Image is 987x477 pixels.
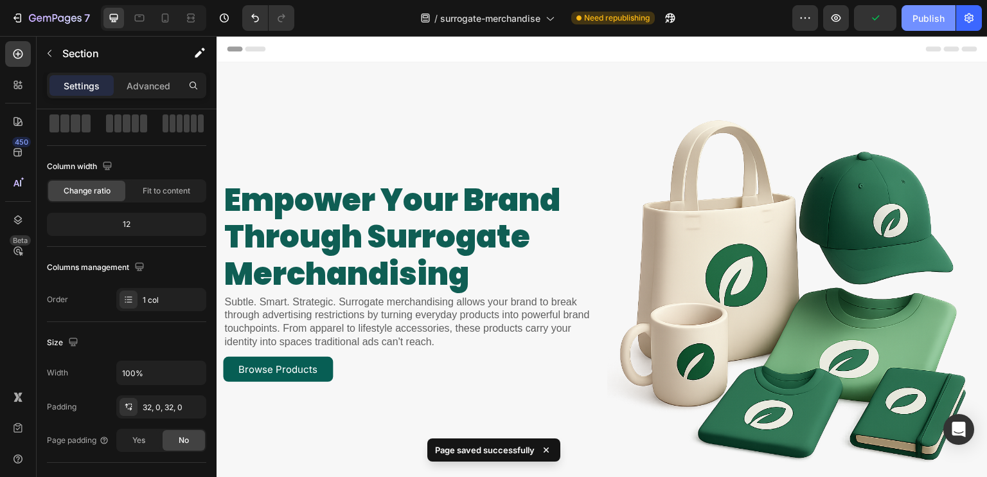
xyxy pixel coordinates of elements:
[912,12,945,25] div: Publish
[584,12,650,24] span: Need republishing
[902,5,956,31] button: Publish
[64,79,100,93] p: Settings
[47,367,68,379] div: Width
[47,259,147,276] div: Columns management
[47,401,76,413] div: Padding
[5,5,96,31] button: 7
[62,46,168,61] p: Section
[12,137,31,147] div: 450
[143,402,203,413] div: 32, 0, 32, 0
[242,5,294,31] div: Undo/Redo
[47,158,115,175] div: Column width
[391,68,765,442] img: Describes the appearance of the image
[435,444,535,456] p: Page saved successfully
[84,10,90,26] p: 7
[10,235,31,246] div: Beta
[47,294,68,305] div: Order
[143,185,190,197] span: Fit to content
[47,334,81,352] div: Size
[127,79,170,93] p: Advanced
[434,12,438,25] span: /
[117,361,206,384] input: Auto
[143,294,203,306] div: 1 col
[179,435,189,446] span: No
[47,435,109,446] div: Page padding
[943,414,974,445] div: Open Intercom Messenger
[132,435,145,446] span: Yes
[64,185,111,197] span: Change ratio
[49,215,204,233] div: 12
[217,36,987,477] iframe: Design area
[440,12,540,25] span: surrogate-merchandise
